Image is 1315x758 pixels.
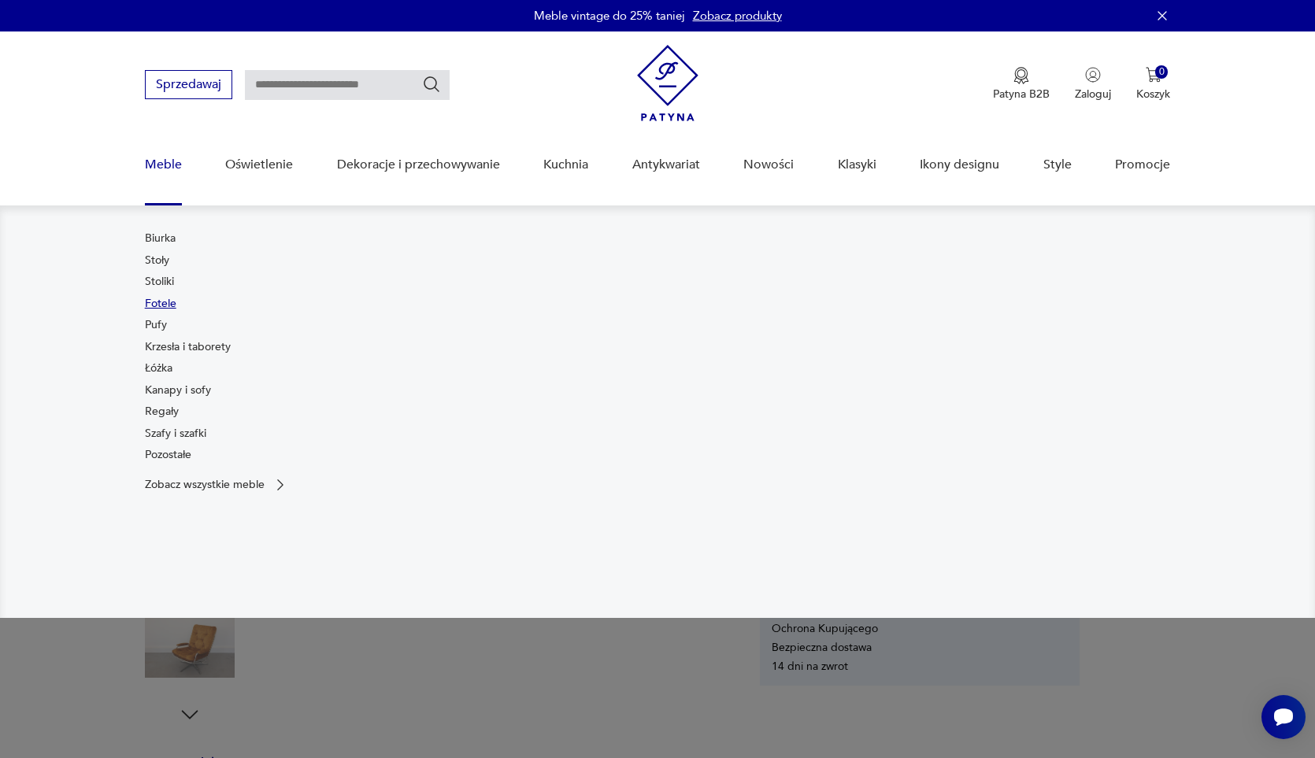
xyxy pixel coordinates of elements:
a: Nowości [743,135,794,195]
a: Dekoracje i przechowywanie [337,135,500,195]
img: Ikonka użytkownika [1085,67,1101,83]
p: Zaloguj [1075,87,1111,102]
a: Promocje [1115,135,1170,195]
a: Style [1043,135,1072,195]
button: Patyna B2B [993,67,1050,102]
iframe: Smartsupp widget button [1261,695,1306,739]
p: Meble vintage do 25% taniej [534,8,685,24]
a: Ikony designu [920,135,999,195]
button: Sprzedawaj [145,70,232,99]
a: Antykwariat [632,135,700,195]
button: Szukaj [422,75,441,94]
a: Meble [145,135,182,195]
a: Stoły [145,253,169,268]
button: Zaloguj [1075,67,1111,102]
img: Ikona medalu [1013,67,1029,84]
button: 0Koszyk [1136,67,1170,102]
img: 969d9116629659dbb0bd4e745da535dc.jpg [665,231,1170,568]
a: Kanapy i sofy [145,383,211,398]
a: Krzesła i taborety [145,339,231,355]
a: Biurka [145,231,176,246]
img: Ikona koszyka [1146,67,1161,83]
p: Patyna B2B [993,87,1050,102]
a: Zobacz produkty [693,8,782,24]
a: Oświetlenie [225,135,293,195]
a: Zobacz wszystkie meble [145,477,288,493]
a: Szafy i szafki [145,426,206,442]
a: Kuchnia [543,135,588,195]
div: 0 [1155,65,1169,79]
a: Stoliki [145,274,174,290]
img: Patyna - sklep z meblami i dekoracjami vintage [637,45,698,121]
a: Fotele [145,296,176,312]
a: Pozostałe [145,447,191,463]
a: Pufy [145,317,167,333]
a: Ikona medaluPatyna B2B [993,67,1050,102]
p: Zobacz wszystkie meble [145,479,265,490]
a: Łóżka [145,361,172,376]
a: Sprzedawaj [145,80,232,91]
a: Klasyki [838,135,876,195]
p: Koszyk [1136,87,1170,102]
a: Regały [145,404,179,420]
